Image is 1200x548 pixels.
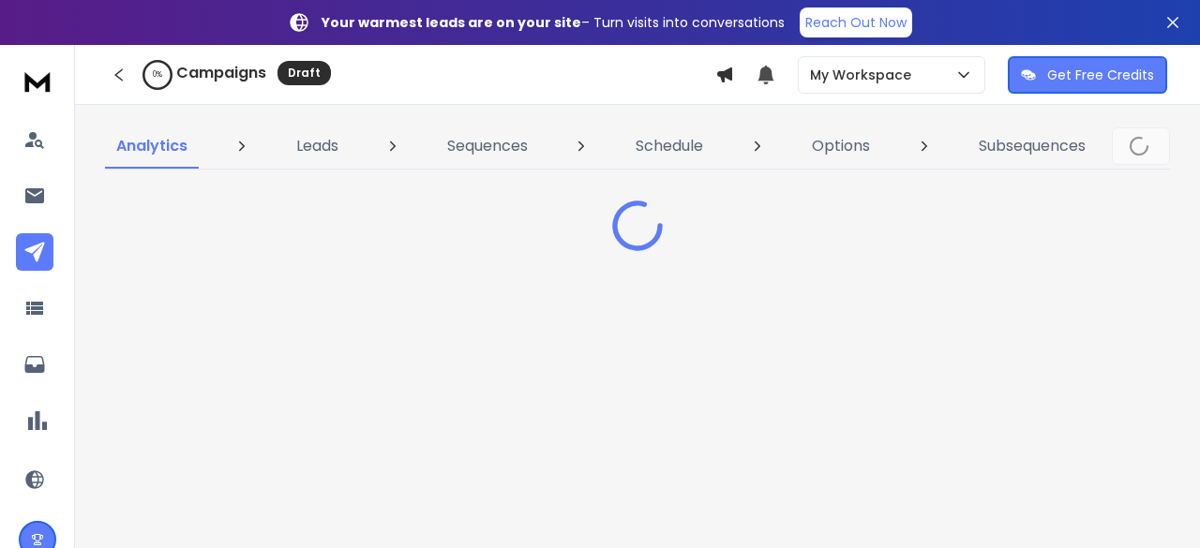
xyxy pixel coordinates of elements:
[322,13,581,32] strong: Your warmest leads are on your site
[436,124,539,169] a: Sequences
[979,135,1086,157] p: Subsequences
[801,124,881,169] a: Options
[967,124,1097,169] a: Subsequences
[805,13,907,32] p: Reach Out Now
[447,135,528,157] p: Sequences
[19,64,56,98] img: logo
[810,66,919,84] p: My Workspace
[800,7,912,37] a: Reach Out Now
[116,135,187,157] p: Analytics
[105,124,199,169] a: Analytics
[277,61,331,85] div: Draft
[176,62,266,84] h1: Campaigns
[1047,66,1154,84] p: Get Free Credits
[636,135,703,157] p: Schedule
[285,124,350,169] a: Leads
[296,135,338,157] p: Leads
[624,124,714,169] a: Schedule
[322,13,785,32] p: – Turn visits into conversations
[153,69,162,81] p: 0 %
[812,135,870,157] p: Options
[1008,56,1167,94] button: Get Free Credits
